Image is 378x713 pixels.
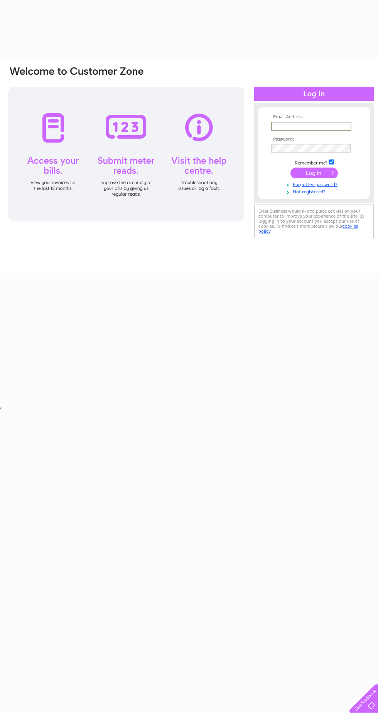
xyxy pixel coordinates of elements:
a: Not registered? [271,188,359,195]
th: Email Address: [269,114,359,120]
td: Remember me? [269,158,359,166]
div: Clear Business would like to place cookies on your computer to improve your experience of the sit... [254,205,374,238]
input: Submit [290,168,338,178]
a: cookies policy [258,223,358,234]
th: Password: [269,137,359,142]
a: Forgotten password? [271,180,359,188]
